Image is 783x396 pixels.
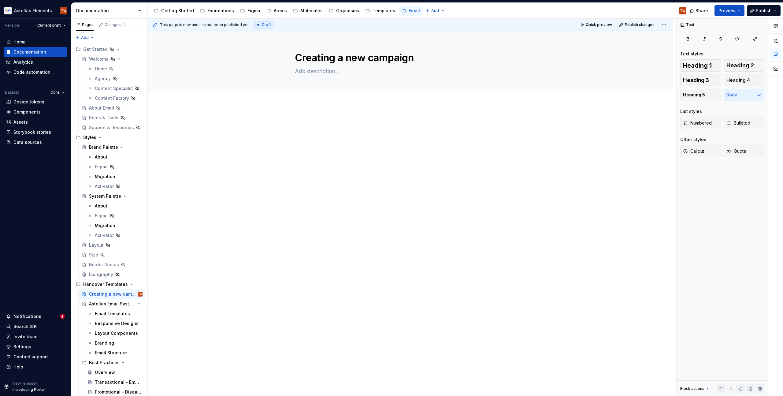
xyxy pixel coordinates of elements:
div: Handover Templates [73,279,145,289]
div: Brand Palette [89,144,118,150]
a: Figma [85,211,145,221]
button: Astellas ElementsTW [1,4,70,17]
a: Settings [4,342,67,352]
button: Heading 1 [680,59,721,72]
a: Migration [85,221,145,230]
a: Overview [85,368,145,377]
a: Activator [85,181,145,191]
a: Foundations [198,6,236,16]
span: Publish [756,8,772,14]
a: Layout Components [85,328,145,338]
a: Activator [85,230,145,240]
div: Get Started [83,46,108,52]
span: Heading 2 [726,62,754,69]
a: Home [4,37,67,47]
div: Email Structure [95,350,127,356]
div: Figma [247,8,260,14]
div: Documentation [13,49,46,55]
span: 9 [60,314,65,319]
button: Bulleted [724,117,765,129]
a: Documentation [4,47,67,57]
div: Get Started [73,44,145,54]
button: Add [424,6,447,15]
button: Publish [747,5,781,16]
div: Overview [95,369,115,375]
div: Block actions [680,386,704,391]
div: Version [5,23,19,28]
div: Transactional - Emails [95,379,141,385]
a: Analytics [4,57,67,67]
a: Welcome [79,54,145,64]
button: Callout [680,145,721,157]
span: 1 [122,22,127,27]
button: Heading 2 [724,59,765,72]
div: Documentation [76,8,134,14]
button: Core [48,88,67,97]
div: Settings [13,344,31,350]
div: About [95,154,107,160]
a: Invite team [4,332,67,342]
span: Heading 4 [726,77,750,83]
a: Border Radius [79,260,145,270]
div: Welcome [89,56,109,62]
span: Publish changes [625,22,655,27]
div: Notifications [13,313,41,319]
div: Migration [95,174,115,180]
div: Invite team [13,334,37,340]
div: Storybook stories [13,129,51,135]
div: Templates [373,8,395,14]
div: Responsive Designs [95,320,139,327]
button: Numbered [680,117,721,129]
button: Help [4,362,67,372]
div: Changes [105,22,127,27]
div: Best Practices [79,358,145,368]
p: Introducing Portal [13,387,45,392]
div: Pages [76,22,94,27]
div: Handover Templates [83,281,128,287]
a: Content Specialst [85,84,145,93]
button: Heading 4 [724,74,765,86]
span: Callout [683,148,704,154]
div: Assets [13,119,28,125]
a: Icongraphy [79,270,145,279]
div: Creating a new campaign [89,291,136,297]
span: Heading 5 [683,92,705,98]
div: About Email [89,105,114,111]
a: Assets [4,117,67,127]
div: TW [61,8,66,13]
a: Design tokens [4,97,67,107]
div: Figma [95,213,108,219]
div: Activator [95,183,114,189]
span: Quote [726,148,746,154]
div: Help [13,364,23,370]
div: Border Radius [89,262,119,268]
div: Email Templates [95,311,130,317]
span: Preview [718,8,736,14]
span: Bulleted [726,120,750,126]
button: Publish changes [617,21,657,29]
a: Size [79,250,145,260]
span: Core [50,90,60,95]
div: Atoms [274,8,287,14]
button: Current draft [35,21,69,30]
a: Code automation [4,67,67,77]
a: About Email [79,103,145,113]
span: Share [696,8,708,14]
a: Molecules [291,6,325,16]
span: Draft [262,22,271,27]
a: Astellas Email System [79,299,145,309]
div: Layout [89,242,104,248]
span: Current draft [37,23,61,28]
div: TW [680,8,685,13]
a: Roles & Tools [79,113,145,123]
div: Roles & Tools [89,115,118,121]
span: Heading 3 [683,77,709,83]
div: Activator [95,232,114,238]
div: Promotional - Disease Awareness Template [95,389,141,395]
div: Text styles [680,51,703,57]
a: Transactional - Emails [85,377,145,387]
div: Foundations [207,8,234,14]
div: Migration [95,222,115,229]
a: Responsive Designs [85,319,145,328]
a: Figma [85,162,145,172]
